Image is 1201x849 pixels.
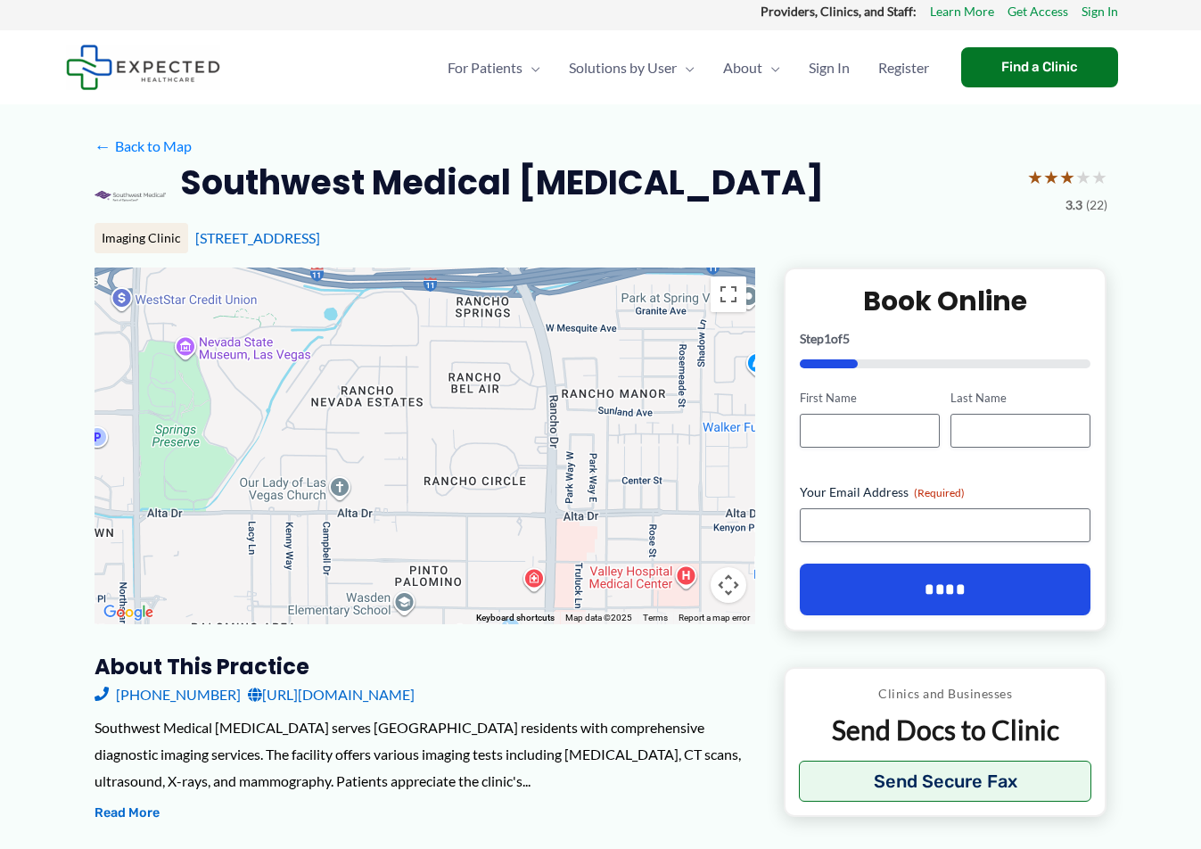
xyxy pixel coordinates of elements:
[569,37,677,99] span: Solutions by User
[643,613,668,622] a: Terms
[99,601,158,624] img: Google
[711,276,746,312] button: Toggle fullscreen view
[99,601,158,624] a: Open this area in Google Maps (opens a new window)
[799,713,1092,747] p: Send Docs to Clinic
[565,613,632,622] span: Map data ©2025
[476,612,555,624] button: Keyboard shortcuts
[864,37,943,99] a: Register
[195,229,320,246] a: [STREET_ADDRESS]
[95,681,241,708] a: [PHONE_NUMBER]
[914,486,965,499] span: (Required)
[95,714,755,794] div: Southwest Medical [MEDICAL_DATA] serves [GEOGRAPHIC_DATA] residents with comprehensive diagnostic...
[180,161,824,204] h2: Southwest Medical [MEDICAL_DATA]
[448,37,522,99] span: For Patients
[1043,161,1059,194] span: ★
[799,682,1092,705] p: Clinics and Businesses
[824,331,831,346] span: 1
[522,37,540,99] span: Menu Toggle
[95,803,160,824] button: Read More
[1086,194,1107,217] span: (22)
[800,333,1091,345] p: Step of
[878,37,929,99] span: Register
[555,37,709,99] a: Solutions by UserMenu Toggle
[433,37,555,99] a: For PatientsMenu Toggle
[677,37,695,99] span: Menu Toggle
[95,653,755,680] h3: About this practice
[95,223,188,253] div: Imaging Clinic
[1027,161,1043,194] span: ★
[794,37,864,99] a: Sign In
[761,4,917,19] strong: Providers, Clinics, and Staff:
[95,137,111,154] span: ←
[433,37,943,99] nav: Primary Site Navigation
[709,37,794,99] a: AboutMenu Toggle
[95,133,192,160] a: ←Back to Map
[961,47,1118,87] a: Find a Clinic
[800,390,940,407] label: First Name
[809,37,850,99] span: Sign In
[800,284,1091,318] h2: Book Online
[800,483,1091,501] label: Your Email Address
[950,390,1090,407] label: Last Name
[66,45,220,90] img: Expected Healthcare Logo - side, dark font, small
[1065,194,1082,217] span: 3.3
[711,567,746,603] button: Map camera controls
[1091,161,1107,194] span: ★
[843,331,850,346] span: 5
[679,613,750,622] a: Report a map error
[723,37,762,99] span: About
[1059,161,1075,194] span: ★
[799,761,1092,802] button: Send Secure Fax
[248,681,415,708] a: [URL][DOMAIN_NAME]
[1075,161,1091,194] span: ★
[762,37,780,99] span: Menu Toggle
